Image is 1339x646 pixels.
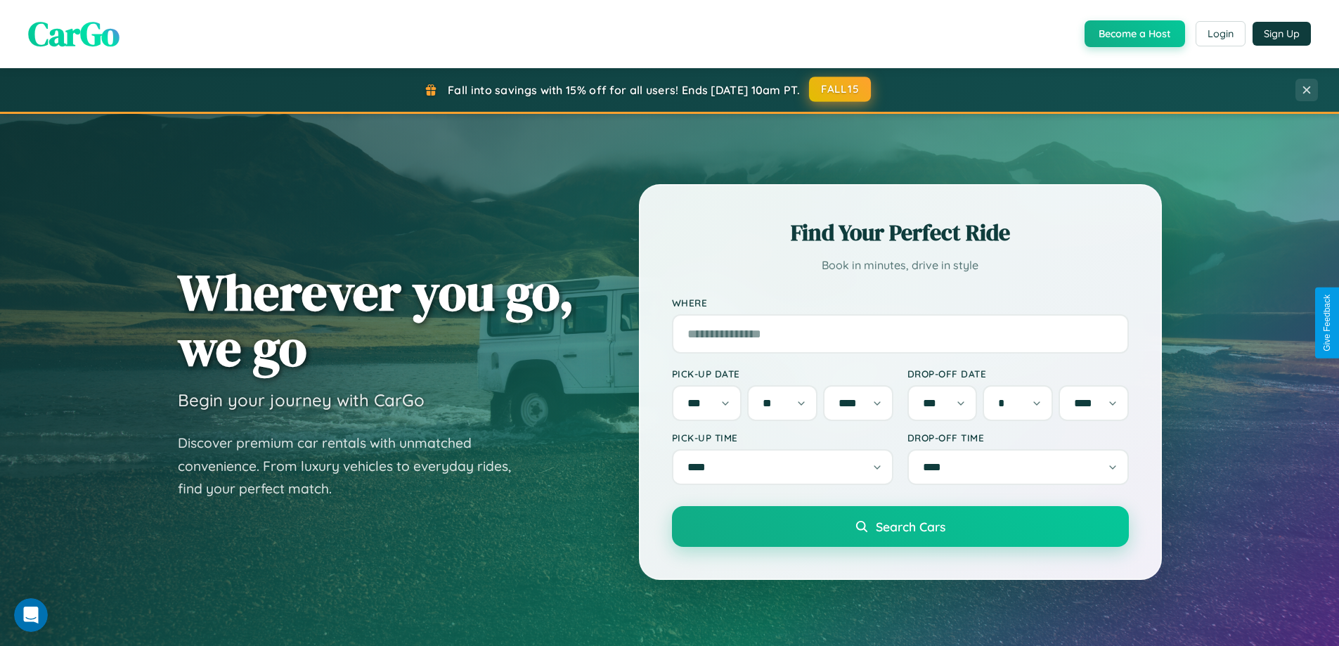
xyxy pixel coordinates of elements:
iframe: Intercom live chat [14,598,48,632]
button: FALL15 [809,77,871,102]
label: Where [672,297,1129,309]
button: Sign Up [1253,22,1311,46]
label: Pick-up Date [672,368,893,380]
span: Fall into savings with 15% off for all users! Ends [DATE] 10am PT. [448,83,800,97]
p: Discover premium car rentals with unmatched convenience. From luxury vehicles to everyday rides, ... [178,432,529,500]
label: Drop-off Time [907,432,1129,444]
button: Login [1196,21,1246,46]
p: Book in minutes, drive in style [672,255,1129,276]
label: Pick-up Time [672,432,893,444]
span: Search Cars [876,519,945,534]
h2: Find Your Perfect Ride [672,217,1129,248]
button: Become a Host [1085,20,1185,47]
label: Drop-off Date [907,368,1129,380]
h3: Begin your journey with CarGo [178,389,425,411]
span: CarGo [28,11,119,57]
button: Search Cars [672,506,1129,547]
div: Give Feedback [1322,295,1332,351]
h1: Wherever you go, we go [178,264,574,375]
